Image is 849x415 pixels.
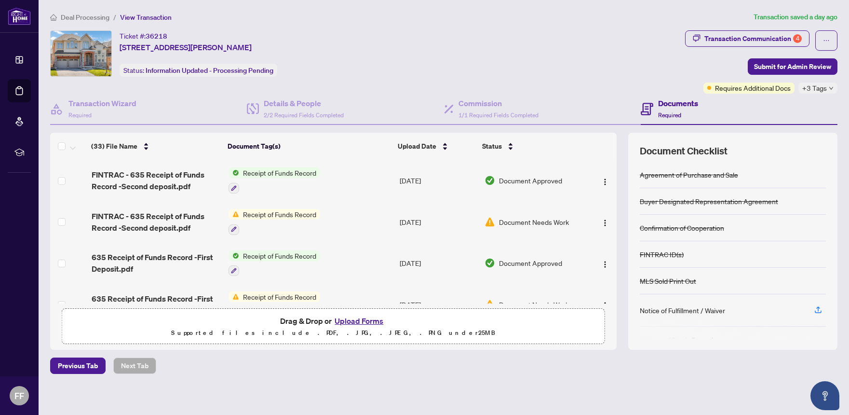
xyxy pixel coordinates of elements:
[68,327,599,339] p: Supported files include .PDF, .JPG, .JPEG, .PNG under 25 MB
[398,141,436,152] span: Upload Date
[715,83,791,93] span: Requires Additional Docs
[396,243,481,284] td: [DATE]
[92,251,221,275] span: 635 Receipt of Funds Record -First Deposit.pdf
[50,358,106,374] button: Previous Tab
[229,291,239,302] img: Status Icon
[87,133,224,160] th: (33) File Name
[229,167,320,194] button: Status IconReceipt of Funds Record
[61,13,109,22] span: Deal Processing
[239,209,320,220] span: Receipt of Funds Record
[823,37,830,44] span: ellipsis
[478,133,584,160] th: Status
[120,30,167,41] div: Ticket #:
[239,167,320,178] span: Receipt of Funds Record
[640,144,728,158] span: Document Checklist
[229,209,320,235] button: Status IconReceipt of Funds Record
[332,315,386,327] button: Upload Forms
[14,389,24,402] span: FF
[499,299,569,310] span: Document Needs Work
[239,291,320,302] span: Receipt of Funds Record
[485,299,495,310] img: Document Status
[597,214,613,230] button: Logo
[829,86,834,91] span: down
[264,111,344,119] span: 2/2 Required Fields Completed
[113,358,156,374] button: Next Tab
[146,32,167,41] span: 36218
[92,210,221,234] span: FINTRAC - 635 Receipt of Funds Record -Second deposit.pdf
[482,141,502,152] span: Status
[396,284,481,325] td: [DATE]
[51,31,111,76] img: IMG-N12140617_1.jpg
[640,222,724,233] div: Confirmation of Cooperation
[239,250,320,261] span: Receipt of Funds Record
[704,31,802,46] div: Transaction Communication
[224,133,394,160] th: Document Tag(s)
[394,133,478,160] th: Upload Date
[485,217,495,227] img: Document Status
[146,66,273,75] span: Information Updated - Processing Pending
[485,258,495,268] img: Document Status
[229,167,239,178] img: Status Icon
[640,276,696,286] div: MLS Sold Print Out
[485,175,495,186] img: Document Status
[640,169,738,180] div: Agreement of Purchase and Sale
[92,169,221,192] span: FINTRAC - 635 Receipt of Funds Record -Second deposit.pdf
[280,315,386,327] span: Drag & Drop or
[458,111,539,119] span: 1/1 Required Fields Completed
[793,34,802,43] div: 4
[802,83,827,94] span: +3 Tags
[229,209,239,220] img: Status Icon
[68,111,92,119] span: Required
[62,309,605,345] span: Drag & Drop orUpload FormsSupported files include .PDF, .JPG, .JPEG, .PNG under25MB
[640,196,778,207] div: Buyer Designated Representation Agreement
[92,293,221,316] span: 635 Receipt of Funds Record -First Deposit.pdf
[229,291,320,318] button: Status IconReceipt of Funds Record
[748,58,837,75] button: Submit for Admin Review
[658,97,698,109] h4: Documents
[499,175,562,186] span: Document Approved
[120,41,252,53] span: [STREET_ADDRESS][PERSON_NAME]
[264,97,344,109] h4: Details & People
[810,381,839,410] button: Open asap
[640,249,684,260] div: FINTRAC ID(s)
[91,141,137,152] span: (33) File Name
[499,258,562,268] span: Document Approved
[458,97,539,109] h4: Commission
[754,59,831,74] span: Submit for Admin Review
[754,12,837,23] article: Transaction saved a day ago
[601,219,609,227] img: Logo
[396,160,481,201] td: [DATE]
[396,201,481,243] td: [DATE]
[601,178,609,186] img: Logo
[229,250,320,277] button: Status IconReceipt of Funds Record
[8,7,31,25] img: logo
[658,111,681,119] span: Required
[120,13,172,22] span: View Transaction
[68,97,136,109] h4: Transaction Wizard
[685,30,809,47] button: Transaction Communication4
[597,297,613,312] button: Logo
[58,358,98,373] span: Previous Tab
[597,255,613,271] button: Logo
[120,64,277,77] div: Status:
[113,12,116,23] li: /
[229,250,239,261] img: Status Icon
[601,261,609,268] img: Logo
[601,302,609,309] img: Logo
[640,305,725,316] div: Notice of Fulfillment / Waiver
[597,173,613,188] button: Logo
[50,14,57,21] span: home
[499,217,569,227] span: Document Needs Work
